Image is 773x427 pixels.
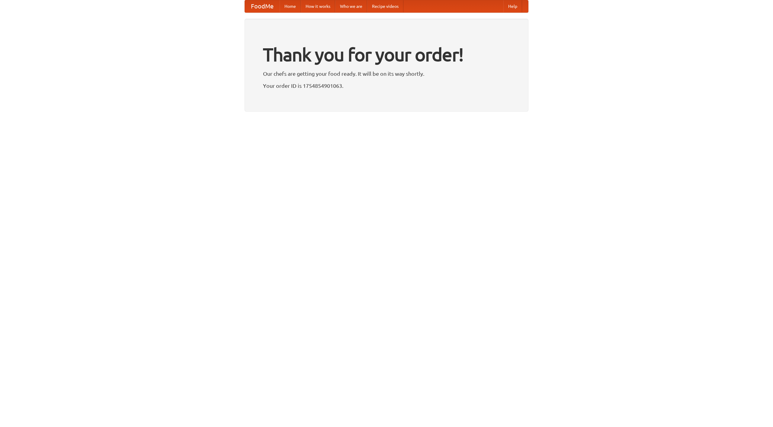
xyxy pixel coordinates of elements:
p: Our chefs are getting your food ready. It will be on its way shortly. [263,69,510,78]
a: FoodMe [245,0,280,12]
a: Recipe videos [367,0,403,12]
a: Who we are [335,0,367,12]
a: Home [280,0,301,12]
p: Your order ID is 1754854901063. [263,81,510,90]
h1: Thank you for your order! [263,40,510,69]
a: Help [503,0,522,12]
a: How it works [301,0,335,12]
